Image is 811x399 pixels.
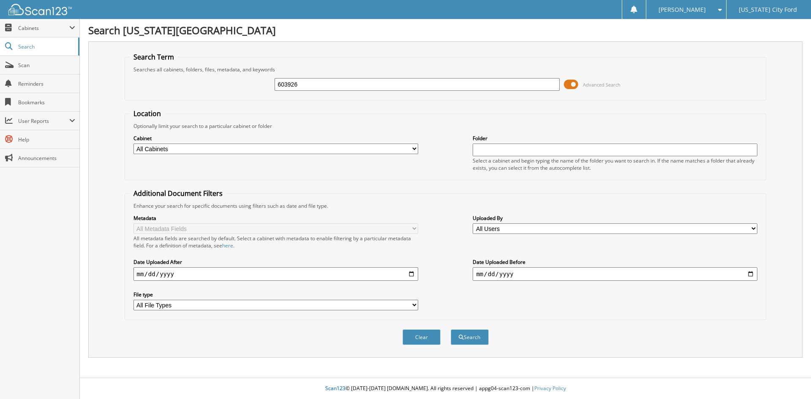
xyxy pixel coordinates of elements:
[129,189,227,198] legend: Additional Document Filters
[129,52,178,62] legend: Search Term
[18,136,75,143] span: Help
[18,117,69,125] span: User Reports
[129,122,762,130] div: Optionally limit your search to a particular cabinet or folder
[403,329,441,345] button: Clear
[18,99,75,106] span: Bookmarks
[473,135,757,142] label: Folder
[473,258,757,266] label: Date Uploaded Before
[88,23,803,37] h1: Search [US_STATE][GEOGRAPHIC_DATA]
[739,7,797,12] span: [US_STATE] City Ford
[18,155,75,162] span: Announcements
[133,135,418,142] label: Cabinet
[583,81,620,88] span: Advanced Search
[133,214,418,222] label: Metadata
[18,80,75,87] span: Reminders
[133,235,418,249] div: All metadata fields are searched by default. Select a cabinet with metadata to enable filtering b...
[473,214,757,222] label: Uploaded By
[18,43,74,50] span: Search
[18,62,75,69] span: Scan
[133,291,418,298] label: File type
[451,329,489,345] button: Search
[222,242,233,249] a: here
[133,267,418,281] input: start
[80,378,811,399] div: © [DATE]-[DATE] [DOMAIN_NAME]. All rights reserved | appg04-scan123-com |
[325,385,346,392] span: Scan123
[129,66,762,73] div: Searches all cabinets, folders, files, metadata, and keywords
[129,109,165,118] legend: Location
[133,258,418,266] label: Date Uploaded After
[769,358,811,399] iframe: Chat Widget
[659,7,706,12] span: [PERSON_NAME]
[18,24,69,32] span: Cabinets
[473,157,757,171] div: Select a cabinet and begin typing the name of the folder you want to search in. If the name match...
[534,385,566,392] a: Privacy Policy
[473,267,757,281] input: end
[129,202,762,209] div: Enhance your search for specific documents using filters such as date and file type.
[8,4,72,15] img: scan123-logo-white.svg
